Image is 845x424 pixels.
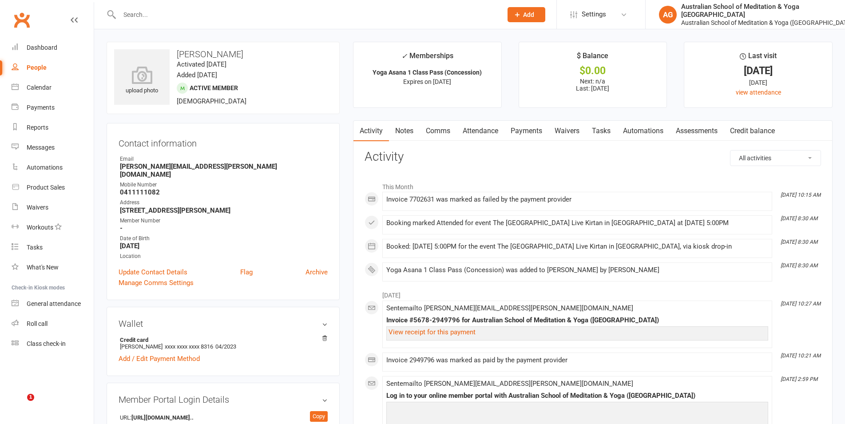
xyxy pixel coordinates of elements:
[548,121,586,141] a: Waivers
[12,78,94,98] a: Calendar
[386,380,633,388] span: Sent email to [PERSON_NAME][EMAIL_ADDRESS][PERSON_NAME][DOMAIN_NAME]
[781,353,821,359] i: [DATE] 10:21 AM
[386,266,768,274] div: Yoga Asana 1 Class Pass (Concession) was added to [PERSON_NAME] by [PERSON_NAME]
[12,218,94,238] a: Workouts
[740,50,777,66] div: Last visit
[401,52,407,60] i: ✓
[27,340,66,347] div: Class check-in
[120,224,328,232] strong: -
[11,9,33,31] a: Clubworx
[386,243,768,250] div: Booked: [DATE] 5:00PM for the event The [GEOGRAPHIC_DATA] Live Kirtan in [GEOGRAPHIC_DATA], via k...
[386,304,633,312] span: Sent email to [PERSON_NAME][EMAIL_ADDRESS][PERSON_NAME][DOMAIN_NAME]
[27,104,55,111] div: Payments
[724,121,781,141] a: Credit balance
[386,357,768,364] div: Invoice 2949796 was marked as paid by the payment provider
[27,84,52,91] div: Calendar
[27,224,53,231] div: Workouts
[12,118,94,138] a: Reports
[27,320,48,327] div: Roll call
[190,84,238,91] span: Active member
[27,164,63,171] div: Automations
[12,198,94,218] a: Waivers
[27,64,47,71] div: People
[12,58,94,78] a: People
[27,144,55,151] div: Messages
[781,192,821,198] i: [DATE] 10:15 AM
[577,50,608,66] div: $ Balance
[12,334,94,354] a: Class kiosk mode
[389,328,476,336] a: View receipt for this payment
[781,239,817,245] i: [DATE] 8:30 AM
[119,335,328,351] li: [PERSON_NAME]
[365,150,821,164] h3: Activity
[12,138,94,158] a: Messages
[27,394,34,401] span: 1
[27,184,65,191] div: Product Sales
[27,204,48,211] div: Waivers
[582,4,606,24] span: Settings
[120,181,328,189] div: Mobile Number
[120,198,328,207] div: Address
[120,252,328,261] div: Location
[692,78,824,87] div: [DATE]
[365,286,821,300] li: [DATE]
[403,78,451,85] span: Expires on [DATE]
[120,217,328,225] div: Member Number
[12,258,94,277] a: What's New
[527,78,659,92] p: Next: n/a Last: [DATE]
[389,121,420,141] a: Notes
[119,267,187,277] a: Update Contact Details
[120,206,328,214] strong: [STREET_ADDRESS][PERSON_NAME]
[12,98,94,118] a: Payments
[353,121,389,141] a: Activity
[120,234,328,243] div: Date of Birth
[119,411,328,424] li: URL:
[386,196,768,203] div: Invoice 7702631 was marked as failed by the payment provider
[9,394,30,415] iframe: Intercom live chat
[781,215,817,222] i: [DATE] 8:30 AM
[386,392,768,400] div: Log in to your online member portal with Australian School of Meditation & Yoga ([GEOGRAPHIC_DATA])
[12,238,94,258] a: Tasks
[27,44,57,51] div: Dashboard
[119,395,328,404] h3: Member Portal Login Details
[120,162,328,178] strong: [PERSON_NAME][EMAIL_ADDRESS][PERSON_NAME][DOMAIN_NAME]
[120,337,323,343] strong: Credit card
[365,178,821,192] li: This Month
[508,7,545,22] button: Add
[165,343,213,350] span: xxxx xxxx xxxx 8316
[12,178,94,198] a: Product Sales
[117,8,496,21] input: Search...
[12,158,94,178] a: Automations
[131,413,194,423] strong: [URL][DOMAIN_NAME]..
[27,124,48,131] div: Reports
[120,242,328,250] strong: [DATE]
[670,121,724,141] a: Assessments
[119,135,328,148] h3: Contact information
[386,219,768,227] div: Booking marked Attended for event The [GEOGRAPHIC_DATA] Live Kirtan in [GEOGRAPHIC_DATA] at [DATE...
[586,121,617,141] a: Tasks
[420,121,456,141] a: Comms
[373,69,482,76] strong: Yoga Asana 1 Class Pass (Concession)
[692,66,824,75] div: [DATE]
[12,38,94,58] a: Dashboard
[527,66,659,75] div: $0.00
[617,121,670,141] a: Automations
[177,60,226,68] time: Activated [DATE]
[305,267,328,277] a: Archive
[114,49,332,59] h3: [PERSON_NAME]
[119,353,200,364] a: Add / Edit Payment Method
[12,294,94,314] a: General attendance kiosk mode
[27,244,43,251] div: Tasks
[120,188,328,196] strong: 0411111082
[523,11,534,18] span: Add
[659,6,677,24] div: AG
[781,376,817,382] i: [DATE] 2:59 PM
[736,89,781,96] a: view attendance
[401,50,453,67] div: Memberships
[114,66,170,95] div: upload photo
[119,319,328,329] h3: Wallet
[781,301,821,307] i: [DATE] 10:27 AM
[119,277,194,288] a: Manage Comms Settings
[310,411,328,422] div: Copy
[27,264,59,271] div: What's New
